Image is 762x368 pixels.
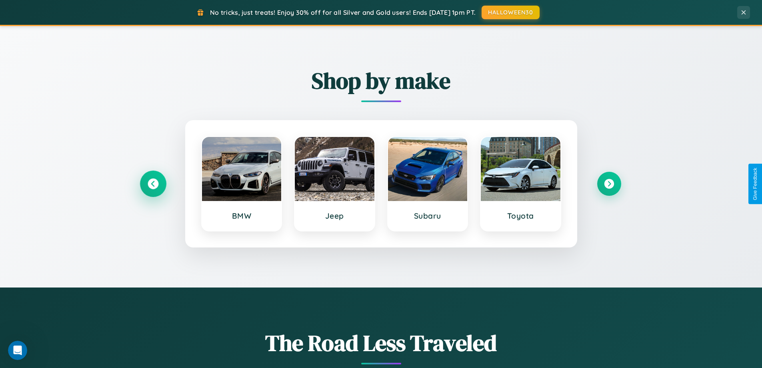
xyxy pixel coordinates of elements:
[303,211,366,221] h3: Jeep
[752,168,758,200] div: Give Feedback
[396,211,460,221] h3: Subaru
[141,65,621,96] h2: Shop by make
[210,8,476,16] span: No tricks, just treats! Enjoy 30% off for all Silver and Gold users! Ends [DATE] 1pm PT.
[141,328,621,358] h1: The Road Less Traveled
[8,341,27,360] iframe: Intercom live chat
[210,211,274,221] h3: BMW
[489,211,552,221] h3: Toyota
[482,6,540,19] button: HALLOWEEN30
